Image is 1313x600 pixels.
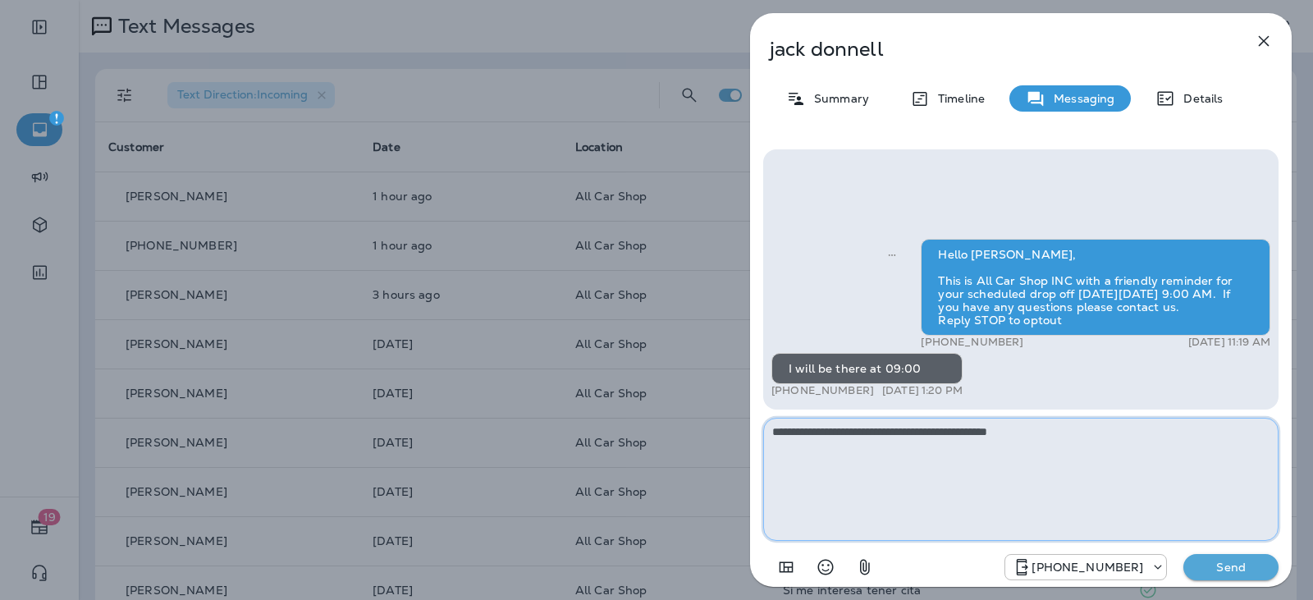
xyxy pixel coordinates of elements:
[921,336,1023,349] p: [PHONE_NUMBER]
[1188,336,1270,349] p: [DATE] 11:19 AM
[1045,92,1114,105] p: Messaging
[1032,561,1143,574] p: [PHONE_NUMBER]
[930,92,985,105] p: Timeline
[771,353,963,384] div: I will be there at 09:00
[809,551,842,584] button: Select an emoji
[882,384,963,397] p: [DATE] 1:20 PM
[1175,92,1223,105] p: Details
[770,551,803,584] button: Add in a premade template
[770,38,1218,61] p: jack donnell
[921,239,1270,336] div: Hello [PERSON_NAME], This is All Car Shop INC with a friendly reminder for your scheduled drop of...
[888,246,896,261] span: Sent
[1005,557,1166,577] div: +1 (689) 265-4479
[1183,554,1279,580] button: Send
[771,384,874,397] p: [PHONE_NUMBER]
[1196,560,1265,575] p: Send
[806,92,869,105] p: Summary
